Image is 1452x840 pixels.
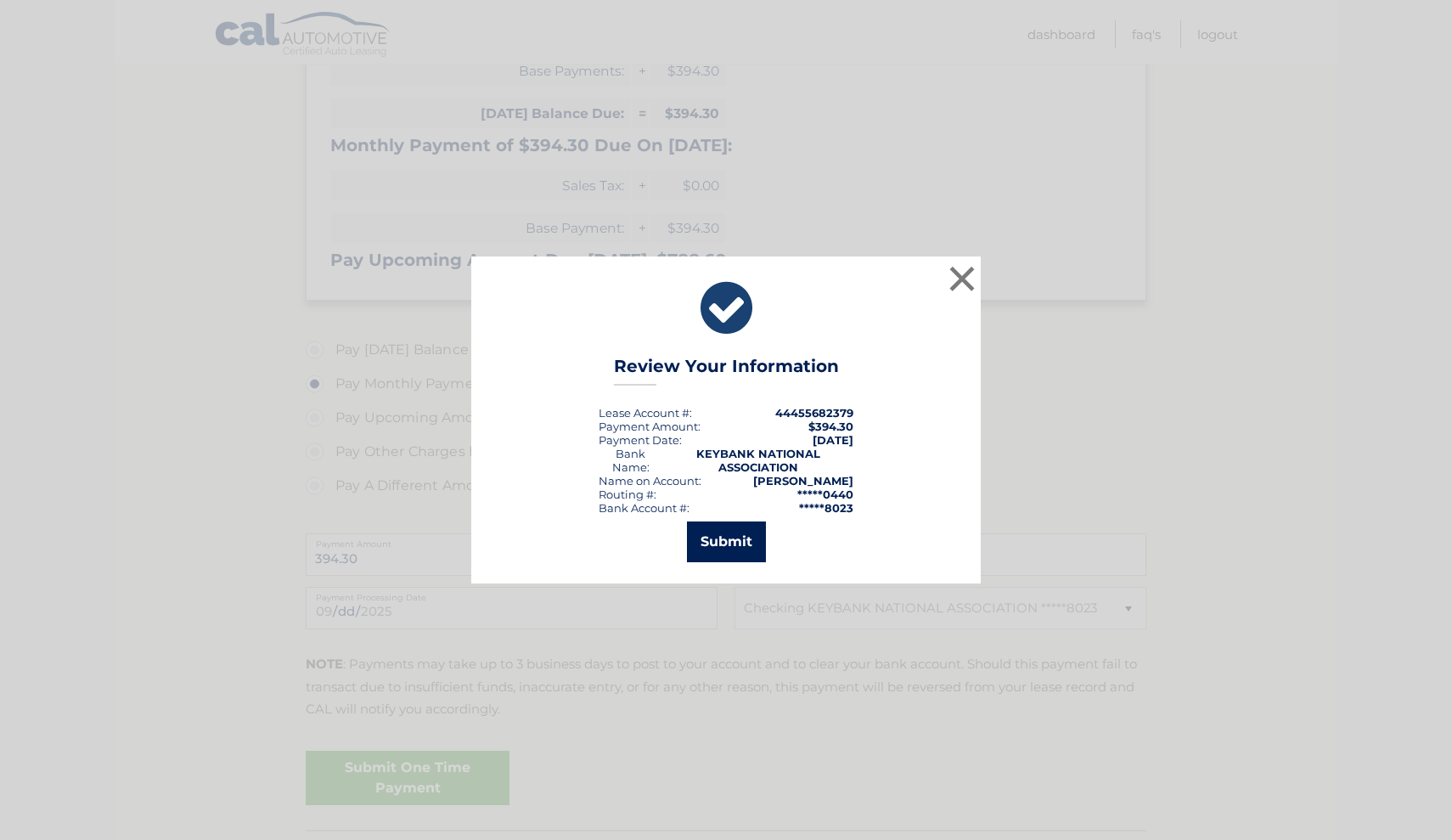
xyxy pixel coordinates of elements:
[599,433,682,447] div: :
[599,420,701,433] div: Payment Amount:
[696,447,820,474] strong: KEYBANK NATIONAL ASSOCIATION
[813,433,853,447] span: [DATE]
[599,433,679,447] span: Payment Date
[687,521,766,562] button: Submit
[753,474,853,488] strong: [PERSON_NAME]
[945,262,979,296] button: ×
[599,501,689,515] div: Bank Account #:
[808,420,853,433] span: $394.30
[599,488,656,501] div: Routing #:
[614,356,839,386] h3: Review Your Information
[599,474,701,488] div: Name on Account:
[599,447,662,474] div: Bank Name:
[775,406,853,420] strong: 44455682379
[599,406,692,420] div: Lease Account #:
